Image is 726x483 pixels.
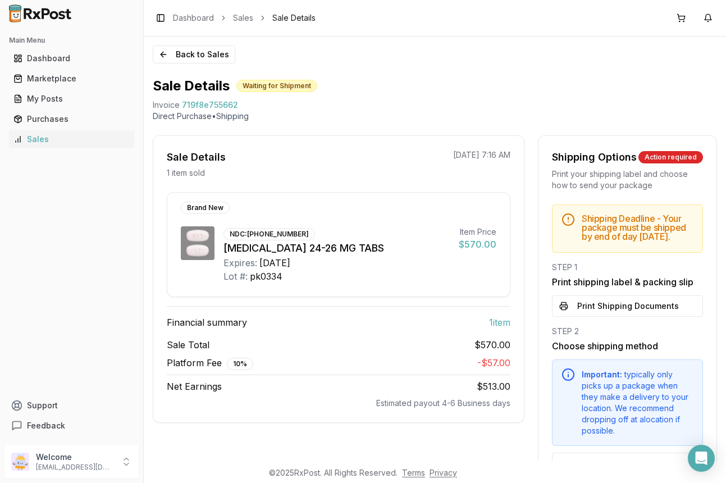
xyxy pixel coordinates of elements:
div: 10 % [227,358,253,370]
div: Action required [638,151,703,163]
button: My Posts [4,90,139,108]
button: Back to Sales [153,45,235,63]
span: 719f8e755662 [182,99,238,111]
div: Invoice [153,99,180,111]
div: STEP 2 [552,326,703,337]
div: Dashboard [13,53,130,64]
div: [DATE] [259,256,290,270]
span: Important: [582,370,622,379]
a: Marketplace [9,69,134,89]
div: Item Price [459,226,496,238]
button: Dashboard [4,49,139,67]
div: STEP 1 [552,262,703,273]
a: Privacy [430,468,457,477]
span: Platform Fee [167,356,253,370]
span: Sale Details [272,12,316,24]
span: $513.00 [477,381,510,392]
div: Brand New [181,202,230,214]
img: Entresto 24-26 MG TABS [181,226,214,260]
span: Sale Total [167,338,209,352]
div: Expires: [223,256,257,270]
p: 1 item sold [167,167,205,179]
div: typically only picks up a package when they make a delivery to your location. We recommend droppi... [582,369,693,436]
span: Financial summary [167,316,247,329]
span: $570.00 [474,338,510,352]
button: Purchases [4,110,139,128]
button: Print Shipping Documents [552,295,703,317]
h2: Main Menu [9,36,134,45]
img: User avatar [11,453,29,471]
div: NDC: [PHONE_NUMBER] [223,228,315,240]
a: Purchases [9,109,134,129]
div: My Posts [13,93,130,104]
div: Waiting for Shipment [236,80,317,92]
h3: Choose shipping method [552,339,703,353]
h1: Sale Details [153,77,230,95]
a: Terms [402,468,425,477]
button: Feedback [4,416,139,436]
button: Sales [4,130,139,148]
div: Lot #: [223,270,248,283]
p: Direct Purchase • Shipping [153,111,717,122]
h5: Shipping Deadline - Your package must be shipped by end of day [DATE] . [582,214,693,241]
button: Marketplace [4,70,139,88]
div: Estimated payout 4-6 Business days [167,398,510,409]
div: Purchases [13,113,130,125]
a: Sales [233,12,253,24]
div: Shipping Options [552,149,637,165]
div: [MEDICAL_DATA] 24-26 MG TABS [223,240,450,256]
div: $570.00 [459,238,496,251]
div: Marketplace [13,73,130,84]
span: 1 item [489,316,510,329]
nav: breadcrumb [173,12,316,24]
div: Sales [13,134,130,145]
span: - $57.00 [477,357,510,368]
div: Sale Details [167,149,226,165]
p: [DATE] 7:16 AM [453,149,510,161]
span: Net Earnings [167,380,222,393]
a: Dashboard [9,48,134,69]
p: Welcome [36,452,114,463]
a: Dashboard [173,12,214,24]
a: Sales [9,129,134,149]
button: Support [4,395,139,416]
a: My Posts [9,89,134,109]
div: pk0334 [250,270,282,283]
div: Print your shipping label and choose how to send your package [552,168,703,191]
img: RxPost Logo [4,4,76,22]
div: Open Intercom Messenger [688,445,715,472]
h3: Print shipping label & packing slip [552,275,703,289]
p: [EMAIL_ADDRESS][DOMAIN_NAME] [36,463,114,472]
span: Feedback [27,420,65,431]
